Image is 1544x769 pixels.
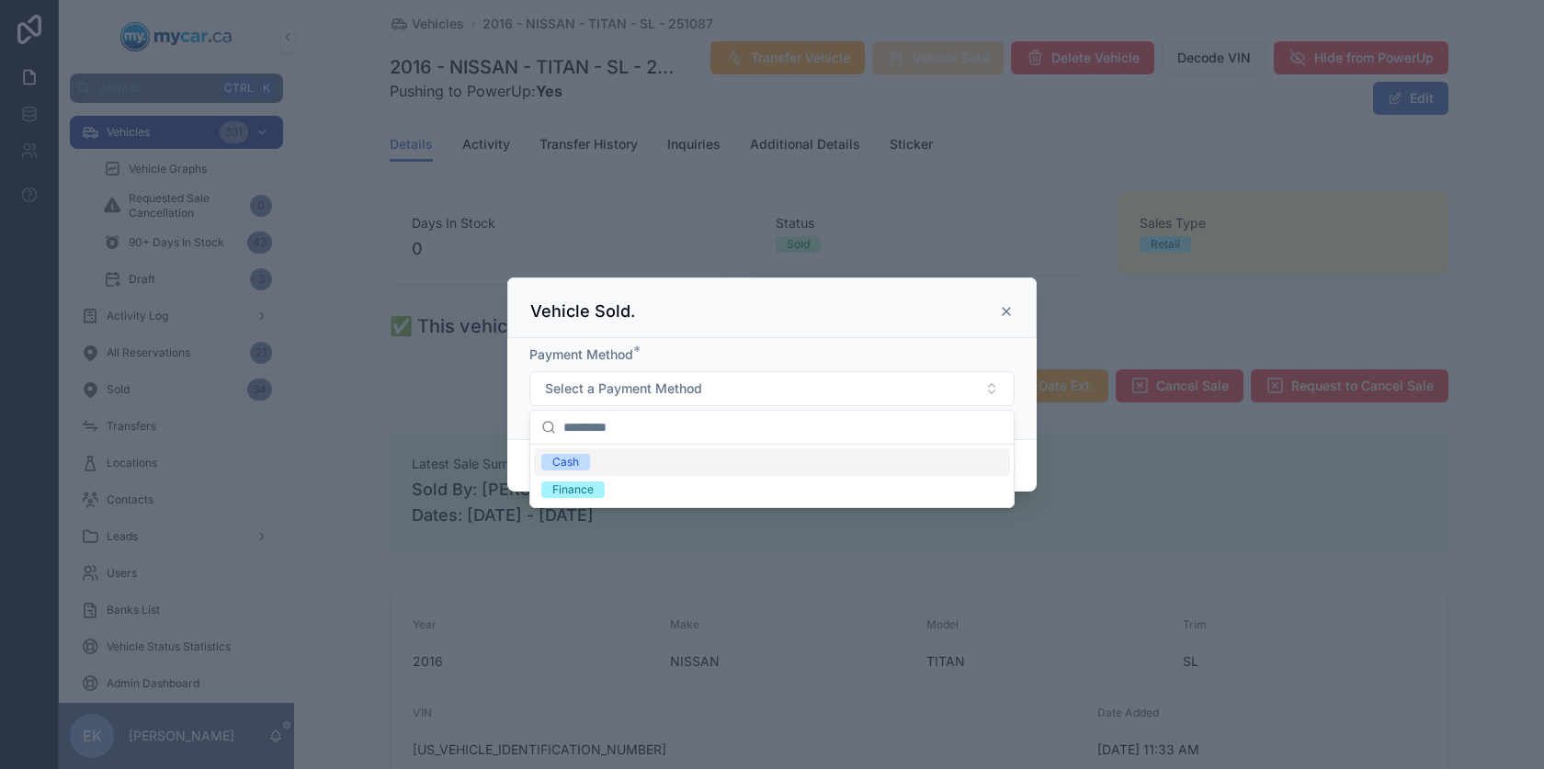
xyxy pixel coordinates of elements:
span: Payment Method [529,346,633,362]
div: Cash [552,454,579,470]
div: Suggestions [530,445,1014,507]
div: Finance [552,481,594,498]
span: Select a Payment Method [545,379,702,398]
h3: Vehicle Sold. [530,300,635,322]
button: Select Button [529,371,1015,406]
